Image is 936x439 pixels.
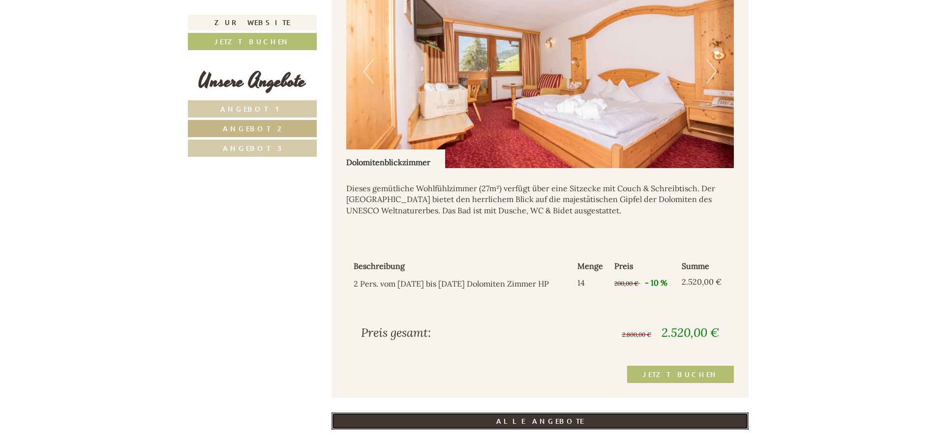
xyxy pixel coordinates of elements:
[188,67,317,95] div: Unsere Angebote
[354,274,574,292] td: 2 Pers. vom [DATE] bis [DATE] Dolomiten Zimmer HP
[346,149,445,168] div: Dolomitenblickzimmer
[220,104,284,114] span: Angebot 1
[574,259,610,274] th: Menge
[574,274,610,292] td: 14
[622,331,651,338] span: 2.800,00 €
[188,15,317,30] a: Zur Website
[645,278,667,288] span: - 10 %
[188,33,317,50] a: Jetzt buchen
[614,280,638,287] span: 200,00 €
[354,324,540,341] div: Preis gesamt:
[363,59,374,84] button: Previous
[223,124,281,133] span: Angebot 2
[332,412,749,430] a: ALLE ANGEBOTE
[346,183,734,217] p: Dieses gemütliche Wohlfühlzimmer (27m²) verfügt über eine Sitzecke mit Couch & Schreibtisch. Der ...
[678,259,726,274] th: Summe
[627,366,734,383] a: Jetzt buchen
[678,274,726,292] td: 2.520,00 €
[610,259,678,274] th: Preis
[223,144,282,153] span: Angebot 3
[354,259,574,274] th: Beschreibung
[662,325,719,340] span: 2.520,00 €
[706,59,717,84] button: Next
